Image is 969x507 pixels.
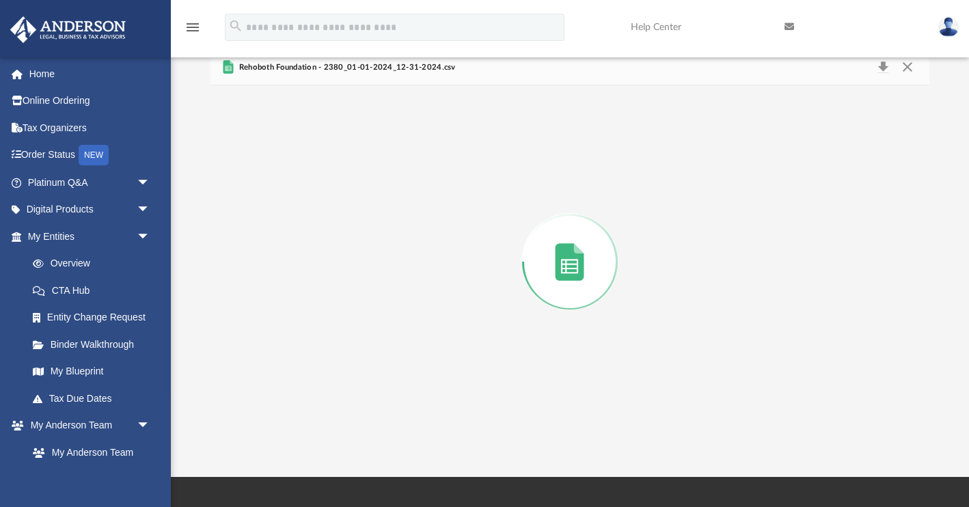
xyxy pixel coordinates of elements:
a: Tax Organizers [10,114,171,141]
a: My Entitiesarrow_drop_down [10,223,171,250]
a: Online Ordering [10,87,171,115]
img: User Pic [938,17,959,37]
button: Close [895,58,920,77]
button: Download [871,58,896,77]
a: Entity Change Request [19,304,171,331]
span: arrow_drop_down [137,412,164,440]
a: Digital Productsarrow_drop_down [10,196,171,223]
a: CTA Hub [19,277,171,304]
span: arrow_drop_down [137,169,164,197]
a: Binder Walkthrough [19,331,171,358]
div: NEW [79,145,109,165]
a: Tax Due Dates [19,385,171,412]
a: Order StatusNEW [10,141,171,169]
span: arrow_drop_down [137,196,164,224]
a: menu [185,26,201,36]
a: Home [10,60,171,87]
i: menu [185,19,201,36]
div: Preview [210,50,929,439]
a: My Anderson Teamarrow_drop_down [10,412,164,439]
a: Overview [19,250,171,277]
span: arrow_drop_down [137,223,164,251]
img: Anderson Advisors Platinum Portal [6,16,130,43]
span: Rehoboth Foundation - 2380_01-01-2024_12-31-2024.csv [236,61,456,74]
i: search [228,18,243,33]
a: My Blueprint [19,358,164,385]
a: Platinum Q&Aarrow_drop_down [10,169,171,196]
a: My Anderson Team [19,439,157,466]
